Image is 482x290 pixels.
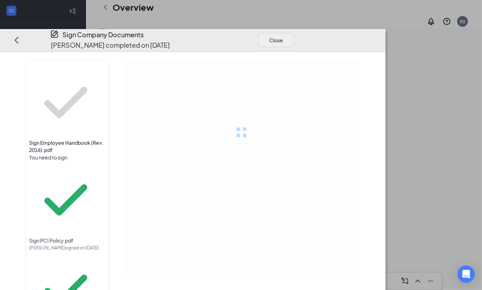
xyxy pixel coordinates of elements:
[51,40,170,50] p: [PERSON_NAME] completed on [DATE]
[29,237,106,244] span: Sign PCI Policy.pdf
[29,244,106,252] div: [PERSON_NAME] signed on [DATE]
[29,153,106,161] div: You need to sign
[29,163,102,237] svg: Checkmark
[258,33,294,47] button: Close
[458,266,475,283] div: Open Intercom Messenger
[62,30,144,40] h4: Sign Company Documents
[50,30,59,38] svg: CompanyDocumentIcon
[29,66,102,139] svg: Checkmark
[29,139,106,153] span: Sign Employee Handbook (Rev. 2016).pdf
